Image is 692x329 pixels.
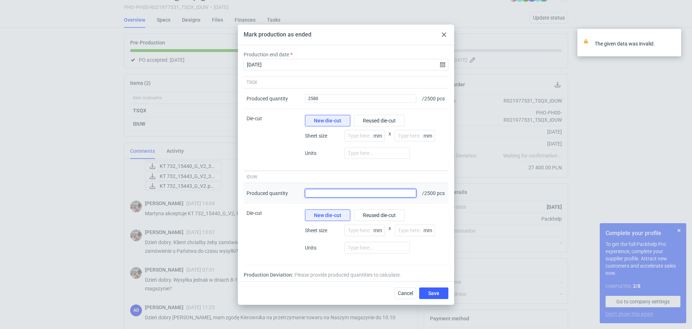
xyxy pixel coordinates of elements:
[247,95,288,102] div: Produced quantity
[428,291,439,296] span: Save
[398,291,413,296] span: Cancel
[419,88,448,109] div: / 2500 pcs
[305,115,350,126] button: New die-cut
[423,228,435,233] p: mm
[244,204,302,265] div: Die-cut
[314,118,341,123] span: New die-cut
[395,287,416,299] button: Cancel
[244,109,302,171] div: Die-cut
[419,287,448,299] button: Save
[423,133,435,139] p: mm
[373,228,385,233] p: mm
[305,209,350,221] button: New die-cut
[244,51,289,58] label: Production end date
[419,183,448,204] div: / 2500 pcs
[354,209,405,221] button: Reused die-cut
[595,40,670,47] div: The given data was invalid.
[345,147,410,159] input: Type here...
[363,118,396,123] span: Reused die-cut
[373,133,385,139] p: mm
[305,244,341,251] span: Units
[354,115,405,126] button: Reused die-cut
[345,130,385,142] input: Type here...
[395,130,435,142] input: Type here...
[244,271,448,278] div: Production Deviation:
[345,225,385,236] input: Type here...
[345,242,410,254] input: Type here...
[363,213,396,218] span: Reused die-cut
[389,225,391,242] span: x
[305,132,341,139] span: Sheet size
[389,130,391,147] span: x
[244,31,311,39] div: Mark production as ended
[305,227,341,234] span: Sheet size
[247,79,257,85] span: TSQX
[314,213,341,218] span: New die-cut
[670,40,675,47] button: close
[247,190,288,197] div: Produced quantity
[294,271,401,278] span: Please provide produced quantities to calculate.
[395,225,435,236] input: Type here...
[305,150,341,157] span: Units
[247,174,257,180] span: IDUW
